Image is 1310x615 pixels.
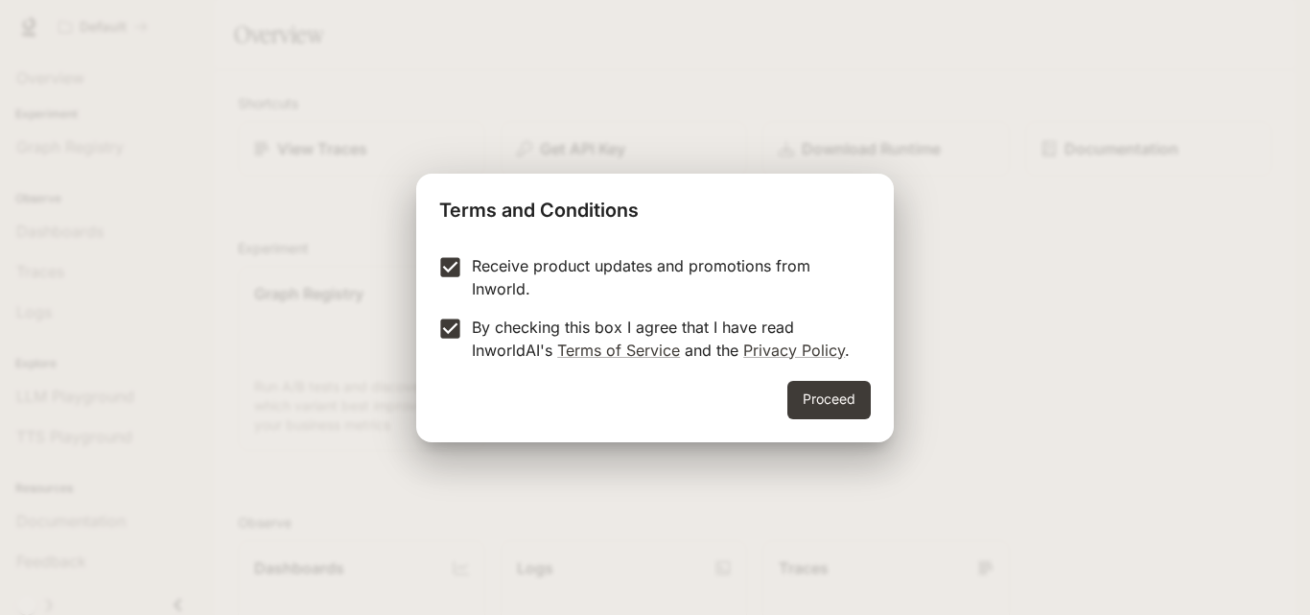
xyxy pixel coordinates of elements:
button: Proceed [787,381,871,419]
a: Terms of Service [557,341,680,360]
a: Privacy Policy [743,341,845,360]
p: Receive product updates and promotions from Inworld. [472,254,855,300]
p: By checking this box I agree that I have read InworldAI's and the . [472,316,855,362]
h2: Terms and Conditions [416,174,894,239]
